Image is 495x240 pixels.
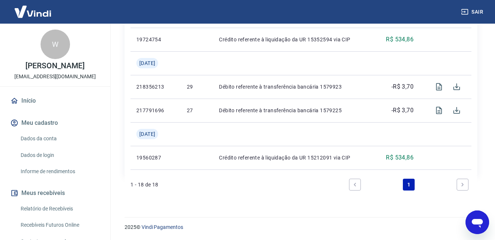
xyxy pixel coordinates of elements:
p: [PERSON_NAME] [25,62,84,70]
p: 19724754 [136,36,175,43]
span: Download [448,78,466,96]
p: R$ 534,86 [386,153,414,162]
p: 19560287 [136,154,175,161]
a: Início [9,93,101,109]
button: Sair [460,5,486,19]
p: [EMAIL_ADDRESS][DOMAIN_NAME] [14,73,96,80]
button: Meus recebíveis [9,185,101,201]
a: Dados de login [18,148,101,163]
span: [DATE] [139,59,155,67]
p: Crédito referente à liquidação da UR 15352594 via CIP [219,36,365,43]
p: -R$ 3,70 [391,82,414,91]
a: Previous page [349,179,361,191]
a: Recebíveis Futuros Online [18,217,101,233]
p: 218356213 [136,83,175,90]
a: Informe de rendimentos [18,164,101,179]
p: 27 [187,107,207,114]
p: 29 [187,83,207,90]
button: Meu cadastro [9,115,101,131]
p: R$ 534,86 [386,35,414,44]
a: Page 1 is your current page [403,179,415,191]
p: 217791696 [136,107,175,114]
a: Dados da conta [18,131,101,146]
div: W [41,30,70,59]
a: Next page [457,179,468,191]
p: 2025 © [125,223,477,231]
p: -R$ 3,70 [391,106,414,115]
p: Débito referente à transferência bancária 1579923 [219,83,365,90]
img: Vindi [9,0,57,23]
span: [DATE] [139,130,155,138]
span: Visualizar [430,78,448,96]
a: Relatório de Recebíveis [18,201,101,216]
span: Download [448,102,466,119]
span: Visualizar [430,102,448,119]
iframe: Botão para abrir a janela de mensagens [466,210,489,234]
p: Débito referente à transferência bancária 1579225 [219,107,365,114]
ul: Pagination [346,176,471,193]
p: 1 - 18 de 18 [130,181,158,188]
a: Vindi Pagamentos [142,224,183,230]
p: Crédito referente à liquidação da UR 15212091 via CIP [219,154,365,161]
